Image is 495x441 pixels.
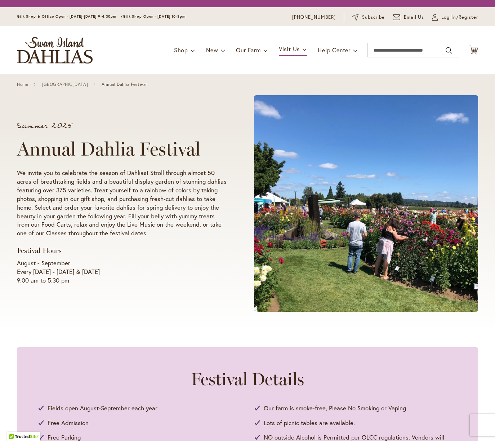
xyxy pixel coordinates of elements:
[17,259,227,285] p: August - September Every [DATE] - [DATE] & [DATE] 9:00 am to 5:30 pm
[174,46,188,54] span: Shop
[17,37,93,64] a: store logo
[318,46,351,54] span: Help Center
[292,14,336,21] a: [PHONE_NUMBER]
[48,403,157,413] span: Fields open August-September each year
[17,138,227,160] h1: Annual Dahlia Festival
[42,82,88,87] a: [GEOGRAPHIC_DATA]
[352,14,385,21] a: Subscribe
[17,82,28,87] a: Home
[17,246,227,255] h3: Festival Hours
[17,122,227,130] p: Summer 2025
[404,14,424,21] span: Email Us
[206,46,218,54] span: New
[39,369,456,389] h2: Festival Details
[441,14,478,21] span: Log In/Register
[236,46,260,54] span: Our Farm
[17,14,123,19] span: Gift Shop & Office Open - [DATE]-[DATE] 9-4:30pm /
[279,45,300,53] span: Visit Us
[362,14,385,21] span: Subscribe
[123,14,186,19] span: Gift Shop Open - [DATE] 10-3pm
[17,169,227,238] p: We invite you to celebrate the season of Dahlias! Stroll through almost 50 acres of breathtaking ...
[102,82,147,87] span: Annual Dahlia Festival
[432,14,478,21] a: Log In/Register
[393,14,424,21] a: Email Us
[264,403,406,413] span: Our farm is smoke-free, Please No Smoking or Vaping
[446,45,452,56] button: Search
